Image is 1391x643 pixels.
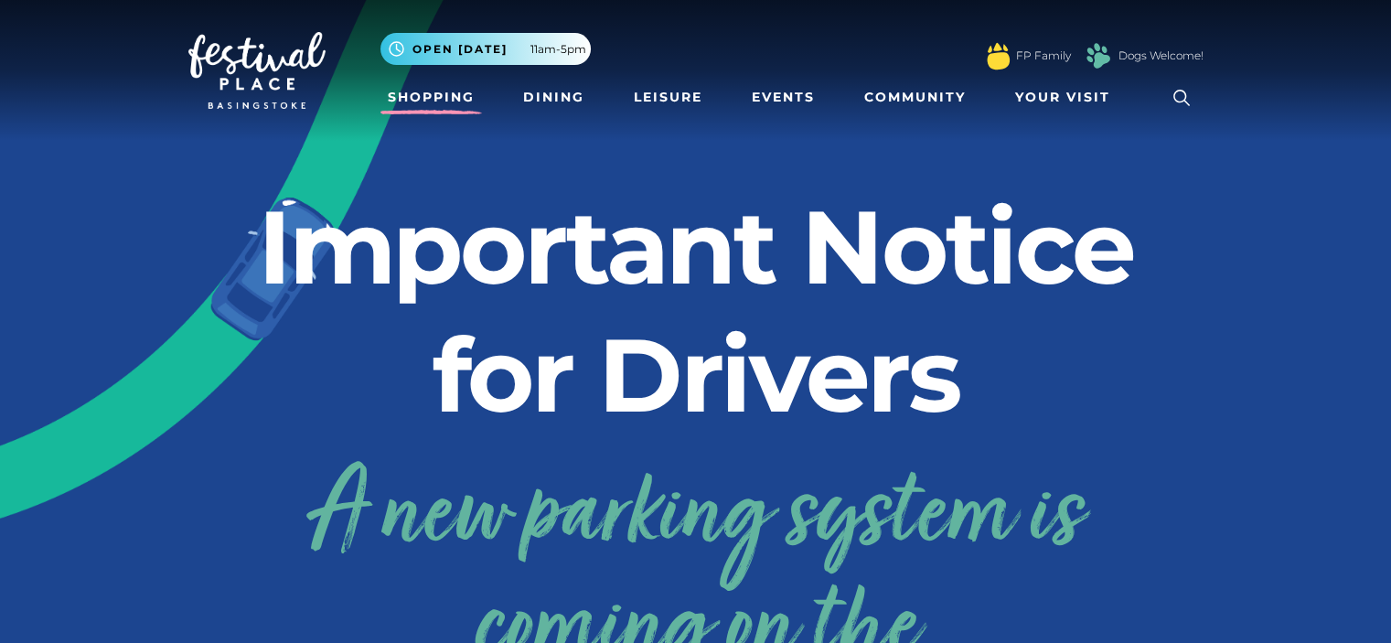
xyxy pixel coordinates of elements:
[1008,80,1127,114] a: Your Visit
[380,80,482,114] a: Shopping
[380,33,591,65] button: Open [DATE] 11am-5pm
[1016,48,1071,64] a: FP Family
[530,41,586,58] span: 11am-5pm
[626,80,710,114] a: Leisure
[188,183,1204,439] h2: Important Notice for Drivers
[188,32,326,109] img: Festival Place Logo
[857,80,973,114] a: Community
[412,41,508,58] span: Open [DATE]
[1015,88,1110,107] span: Your Visit
[744,80,822,114] a: Events
[1118,48,1204,64] a: Dogs Welcome!
[516,80,592,114] a: Dining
